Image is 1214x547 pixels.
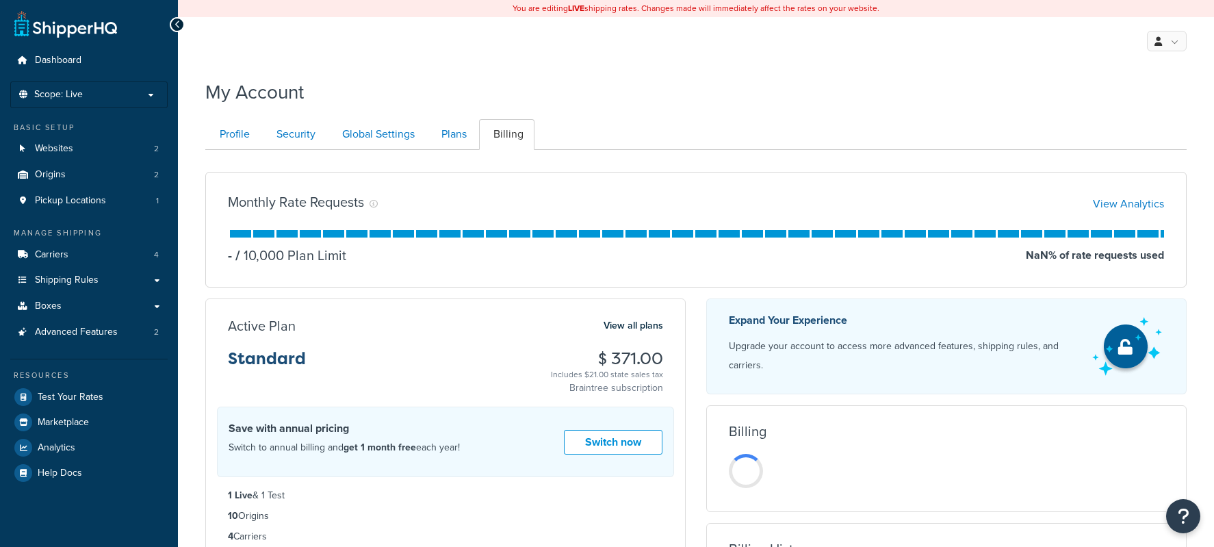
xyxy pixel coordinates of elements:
a: Websites 2 [10,136,168,162]
div: Manage Shipping [10,227,168,239]
a: Carriers 4 [10,242,168,268]
span: Carriers [35,249,68,261]
li: Carriers [228,529,663,544]
span: Dashboard [35,55,81,66]
p: Braintree subscription [551,381,663,395]
span: Origins [35,169,66,181]
h3: $ 371.00 [551,350,663,368]
a: ShipperHQ Home [14,10,117,38]
a: Boxes [10,294,168,319]
span: Marketplace [38,417,89,429]
a: Help Docs [10,461,168,485]
a: Security [262,119,326,150]
div: Basic Setup [10,122,168,133]
a: Pickup Locations 1 [10,188,168,214]
a: Analytics [10,435,168,460]
h1: My Account [205,79,304,105]
p: - [228,246,232,265]
li: Pickup Locations [10,188,168,214]
strong: 4 [228,529,233,544]
a: Expand Your Experience Upgrade your account to access more advanced features, shipping rules, and... [706,298,1187,394]
a: Billing [479,119,534,150]
p: Upgrade your account to access more advanced features, shipping rules, and carriers. [729,337,1080,375]
a: View all plans [604,317,663,335]
div: Includes $21.00 state sales tax [551,368,663,381]
button: Open Resource Center [1166,499,1200,533]
p: 10,000 Plan Limit [232,246,346,265]
p: Expand Your Experience [729,311,1080,330]
strong: get 1 month free [344,440,416,455]
li: Origins [228,509,663,524]
span: Analytics [38,442,75,454]
span: 2 [154,327,159,338]
li: Advanced Features [10,320,168,345]
a: Plans [427,119,478,150]
a: Test Your Rates [10,385,168,409]
a: Advanced Features 2 [10,320,168,345]
span: Test Your Rates [38,392,103,403]
li: Carriers [10,242,168,268]
span: Advanced Features [35,327,118,338]
span: 2 [154,143,159,155]
li: Websites [10,136,168,162]
strong: 1 Live [228,488,253,503]
a: View Analytics [1093,196,1164,212]
span: Websites [35,143,73,155]
span: 2 [154,169,159,181]
p: NaN % of rate requests used [1026,246,1164,265]
b: LIVE [568,2,584,14]
a: Switch now [564,430,662,455]
h3: Standard [228,350,306,379]
h3: Monthly Rate Requests [228,194,364,209]
h3: Active Plan [228,318,296,333]
span: Help Docs [38,468,82,479]
li: Origins [10,162,168,188]
span: / [235,245,240,266]
span: Scope: Live [34,89,83,101]
a: Profile [205,119,261,150]
a: Origins 2 [10,162,168,188]
div: Resources [10,370,168,381]
h3: Billing [729,424,766,439]
span: Shipping Rules [35,275,99,286]
a: Shipping Rules [10,268,168,293]
span: Boxes [35,301,62,312]
span: Pickup Locations [35,195,106,207]
a: Dashboard [10,48,168,73]
a: Marketplace [10,410,168,435]
span: 1 [156,195,159,207]
h4: Save with annual pricing [229,420,460,437]
li: & 1 Test [228,488,663,503]
a: Global Settings [328,119,426,150]
p: Switch to annual billing and each year! [229,439,460,457]
span: 4 [154,249,159,261]
strong: 10 [228,509,238,523]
